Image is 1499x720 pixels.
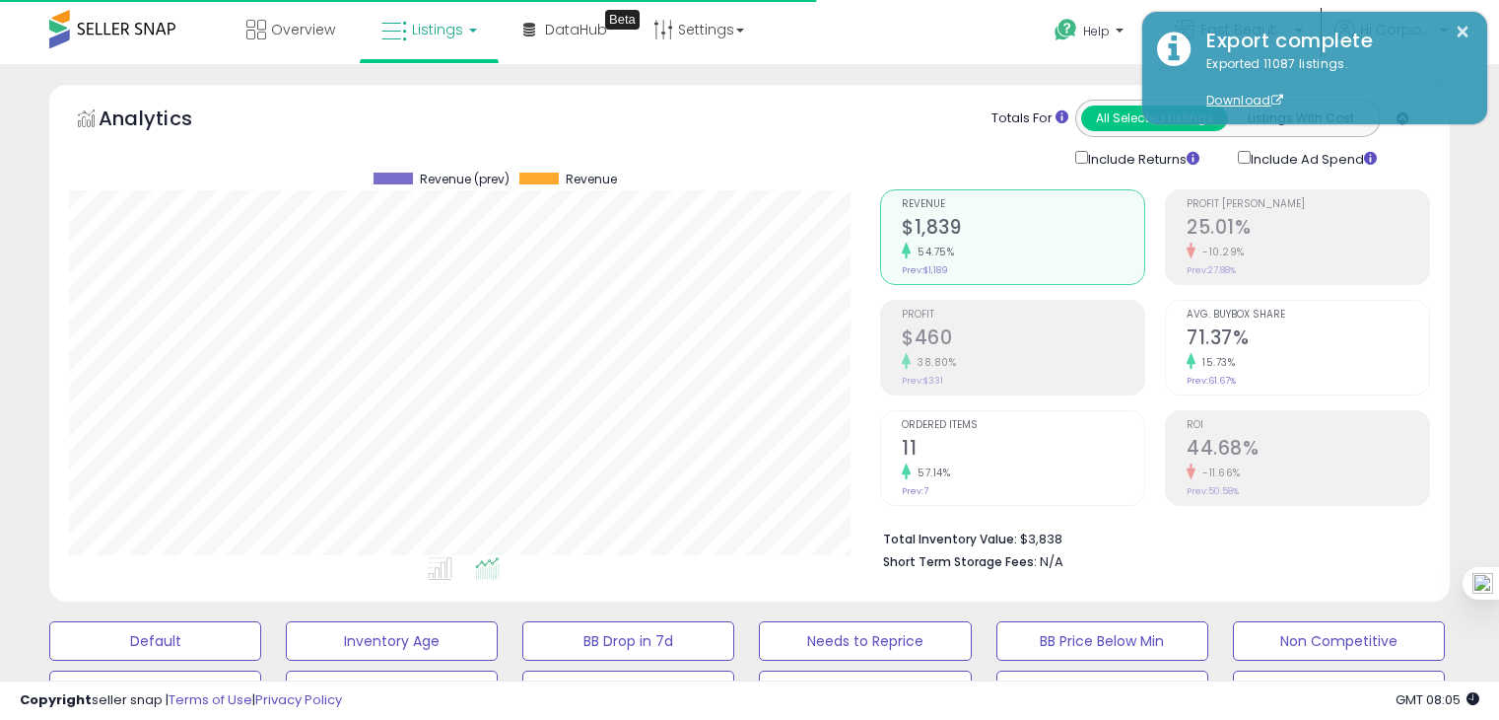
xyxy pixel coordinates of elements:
h2: $460 [902,326,1144,353]
b: Short Term Storage Fees: [883,553,1037,570]
button: BB Drop in 7d [522,621,734,661]
span: Profit [902,310,1144,321]
h2: $1,839 [902,216,1144,243]
div: Totals For [991,109,1068,128]
small: Prev: $1,189 [902,264,948,276]
span: DataHub [545,20,607,39]
div: Export complete [1192,27,1472,55]
li: $3,838 [883,526,1415,549]
h2: 11 [902,437,1144,464]
b: Total Inventory Value: [883,531,1017,547]
a: Terms of Use [169,690,252,709]
span: N/A [1040,552,1063,571]
div: Include Ad Spend [1223,147,1408,170]
button: Default [49,621,261,661]
small: -10.29% [1195,245,1245,259]
a: Help [1039,3,1143,64]
button: All Selected Listings [1081,106,1228,131]
h2: 44.68% [1187,437,1429,464]
button: BB Price Below Min [996,621,1208,661]
strong: Copyright [20,690,92,709]
div: seller snap | | [20,691,342,710]
span: 2025-10-6 08:05 GMT [1396,690,1479,709]
div: Tooltip anchor [605,10,640,30]
small: Prev: 7 [902,485,928,497]
span: ROI [1187,420,1429,431]
h2: 25.01% [1187,216,1429,243]
h2: 71.37% [1187,326,1429,353]
span: Revenue (prev) [420,173,510,186]
button: Top Sellers [49,671,261,710]
small: Prev: 27.88% [1187,264,1236,276]
img: one_i.png [1472,573,1493,594]
span: Avg. Buybox Share [1187,310,1429,321]
i: Get Help [1054,18,1078,42]
div: Exported 11087 listings. [1192,55,1472,110]
span: Overview [271,20,335,39]
small: Prev: $331 [902,375,943,387]
small: 57.14% [911,466,950,480]
button: Non Competitive [1233,621,1445,661]
small: Prev: 50.58% [1187,485,1239,497]
span: Listings [412,20,463,39]
a: Privacy Policy [255,690,342,709]
div: Include Returns [1060,147,1223,170]
h5: Analytics [99,105,231,137]
span: Profit [PERSON_NAME] [1187,199,1429,210]
span: Revenue [566,173,617,186]
small: Prev: 61.67% [1187,375,1236,387]
small: 15.73% [1195,355,1235,370]
small: 54.75% [911,245,954,259]
button: Selling @ Max [286,671,498,710]
button: × [1455,20,1470,44]
span: Help [1083,23,1110,39]
button: 30 Day Decrease [759,671,971,710]
span: Ordered Items [902,420,1144,431]
button: Invoice prices [1233,671,1445,710]
small: -11.66% [1195,466,1241,480]
a: Download [1206,92,1283,108]
button: Items Being Repriced [522,671,734,710]
button: SOP View Set [996,671,1208,710]
span: Revenue [902,199,1144,210]
button: Needs to Reprice [759,621,971,661]
small: 38.80% [911,355,956,370]
button: Inventory Age [286,621,498,661]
